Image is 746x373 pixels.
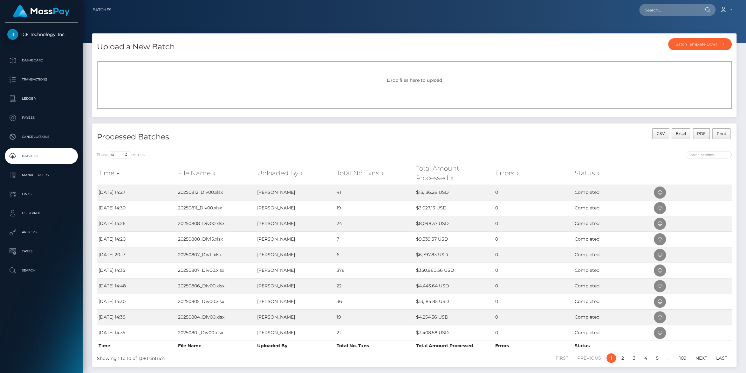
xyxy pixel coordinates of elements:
[494,294,573,309] td: 0
[97,294,176,309] td: [DATE] 14:30
[656,131,665,136] span: CSV
[697,131,706,136] span: PDF
[176,231,256,247] td: 20250808_Div15.xlsx
[414,247,494,263] td: $6,797.83 USD
[97,231,176,247] td: [DATE] 14:20
[97,200,176,216] td: [DATE] 14:30
[176,185,256,200] td: 20250812_Div00.xlsx
[573,200,653,216] td: Completed
[5,243,78,259] a: Taxes
[5,53,78,68] a: Dashboard
[573,216,653,231] td: Completed
[7,151,75,161] p: Batches
[494,341,573,351] th: Errors
[92,3,111,17] a: Batches
[5,167,78,183] a: Manage Users
[97,309,176,325] td: [DATE] 14:38
[494,216,573,231] td: 0
[494,185,573,200] td: 0
[176,247,256,263] td: 20250807_Div11.xlsx
[335,309,414,325] td: 19
[573,263,653,278] td: Completed
[712,128,730,139] button: Print
[7,170,75,180] p: Manage Users
[256,309,335,325] td: [PERSON_NAME]
[675,42,717,47] div: Batch Template Download
[693,128,710,139] button: PDF
[414,341,494,351] th: Total Amount Processed
[629,353,639,363] a: 3
[668,38,732,50] button: Batch Template Download
[573,247,653,263] td: Completed
[7,56,75,65] p: Dashboard
[414,263,494,278] td: $350,960.36 USD
[97,41,175,53] h4: Upload a New Batch
[256,294,335,309] td: [PERSON_NAME]
[573,231,653,247] td: Completed
[13,5,70,18] img: MassPay Logo
[335,216,414,231] td: 24
[7,266,75,275] p: Search
[7,113,75,123] p: Payees
[176,325,256,341] td: 20250801_Div00.xlsx
[573,294,653,309] td: Completed
[256,162,335,185] th: Uploaded By: activate to sort column ascending
[97,185,176,200] td: [DATE] 14:27
[7,208,75,218] p: User Profile
[414,162,494,185] th: Total Amount Processed: activate to sort column ascending
[414,294,494,309] td: $13,184.85 USD
[335,341,414,351] th: Total No. Txns
[494,325,573,341] td: 0
[256,216,335,231] td: [PERSON_NAME]
[713,353,731,363] a: Last
[414,325,494,341] td: $3,408.58 USD
[494,162,573,185] th: Errors: activate to sort column ascending
[335,200,414,216] td: 19
[256,341,335,351] th: Uploaded By
[5,148,78,164] a: Batches
[97,325,176,341] td: [DATE] 14:35
[256,247,335,263] td: [PERSON_NAME]
[717,131,726,136] span: Print
[494,247,573,263] td: 0
[414,309,494,325] td: $4,254.36 USD
[414,278,494,294] td: $4,443.64 USD
[672,128,690,139] button: Excel
[97,263,176,278] td: [DATE] 14:35
[256,231,335,247] td: [PERSON_NAME]
[5,72,78,88] a: Transactions
[618,353,627,363] a: 2
[387,77,442,83] span: Drop files here to upload
[5,263,78,278] a: Search
[97,151,145,158] label: Show entries
[176,309,256,325] td: 20250804_Div00.xlsx
[414,185,494,200] td: $13,136.26 USD
[97,341,176,351] th: Time
[414,216,494,231] td: $8,098.37 USD
[573,309,653,325] td: Completed
[335,278,414,294] td: 22
[7,29,18,40] img: ICF Technology, Inc.
[256,325,335,341] td: [PERSON_NAME]
[176,216,256,231] td: 20250808_Div00.xlsx
[176,341,256,351] th: File Name
[97,353,356,362] div: Showing 1 to 10 of 1,081 entries
[573,325,653,341] td: Completed
[97,278,176,294] td: [DATE] 14:48
[639,4,699,16] input: Search...
[641,353,651,363] a: 4
[97,131,410,143] h4: Processed Batches
[686,151,732,158] input: Search batches
[5,224,78,240] a: API Keys
[335,325,414,341] td: 21
[494,263,573,278] td: 0
[97,162,176,185] th: Time: activate to sort column ascending
[256,263,335,278] td: [PERSON_NAME]
[494,231,573,247] td: 0
[97,247,176,263] td: [DATE] 20:17
[7,228,75,237] p: API Keys
[652,128,669,139] button: CSV
[5,91,78,107] a: Ledger
[7,247,75,256] p: Taxes
[335,247,414,263] td: 6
